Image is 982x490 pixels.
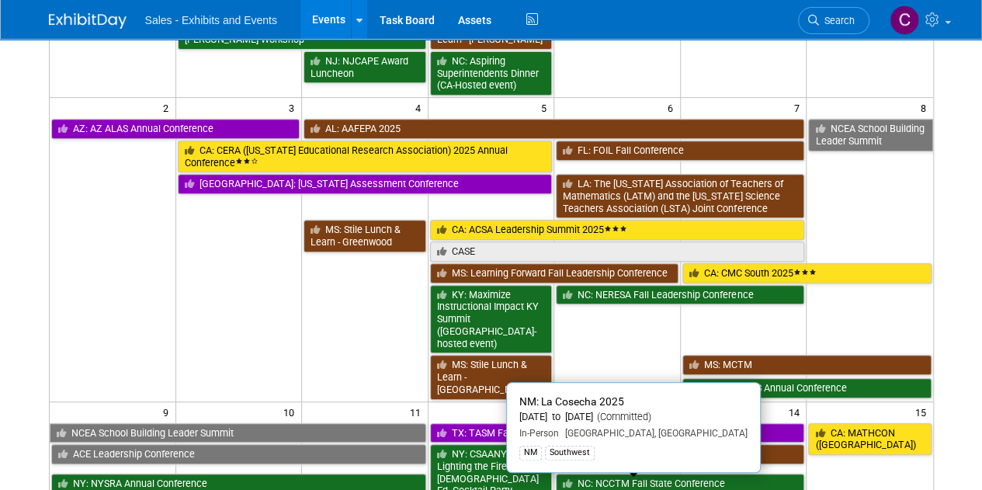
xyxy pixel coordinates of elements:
span: (Committed) [593,411,651,422]
a: CA: CMC South 2025 [682,263,932,283]
a: NJ: NJCAPE Award Luncheon [304,51,426,83]
span: 5 [540,98,553,117]
a: AL: AAFEPA 2025 [304,119,804,139]
a: FL: FOIL Fall Conference [556,141,804,161]
a: CASE [430,242,805,262]
a: Search [798,7,869,34]
span: [GEOGRAPHIC_DATA], [GEOGRAPHIC_DATA] [559,428,748,439]
a: ACE Leadership Conference [51,444,426,464]
a: MS: Learning Forward Fall Leadership Conference [430,263,678,283]
a: NCEA School Building Leader Summit [808,119,932,151]
a: NC: Aspiring Superintendents Dinner (CA-Hosted event) [430,51,553,96]
a: MS: Stile Lunch & Learn - Greenwood [304,220,426,252]
div: [DATE] to [DATE] [519,411,748,424]
span: 3 [287,98,301,117]
a: MS: MCTM [682,355,932,375]
a: NCEA School Building Leader Summit [50,423,426,443]
a: KY: Maximize Instructional Impact KY Summit ([GEOGRAPHIC_DATA]-hosted event) [430,285,553,354]
span: In-Person [519,428,559,439]
a: MS: Stile Lunch & Learn - [GEOGRAPHIC_DATA] [430,355,553,399]
span: NM: La Cosecha 2025 [519,395,624,408]
img: ExhibitDay [49,13,127,29]
span: Search [819,15,855,26]
a: TX: TASM Fall Conference [430,423,805,443]
a: CA: CERA ([US_STATE] Educational Research Association) 2025 Annual Conference [178,141,553,172]
a: CA: MATHCON ([GEOGRAPHIC_DATA]) [808,423,931,455]
span: 2 [161,98,175,117]
span: 10 [282,402,301,422]
span: 11 [408,402,428,422]
span: 8 [919,98,933,117]
img: Christine Lurz [890,5,919,35]
div: NM [519,446,542,460]
a: LA: The [US_STATE] Association of Teachers of Mathematics (LATM) and the [US_STATE] Science Teach... [556,174,804,218]
a: NY: AMTNYS Annual Conference [682,378,932,398]
a: NC: NERESA Fall Leadership Conference [556,285,804,305]
span: 15 [914,402,933,422]
a: AZ: AZ ALAS Annual Conference [51,119,300,139]
a: [GEOGRAPHIC_DATA]: [US_STATE] Assessment Conference [178,174,553,194]
span: Sales - Exhibits and Events [145,14,277,26]
span: 14 [786,402,806,422]
span: 4 [414,98,428,117]
div: Southwest [545,446,595,460]
span: 9 [161,402,175,422]
span: 7 [792,98,806,117]
a: CA: ACSA Leadership Summit 2025 [430,220,805,240]
span: 6 [666,98,680,117]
